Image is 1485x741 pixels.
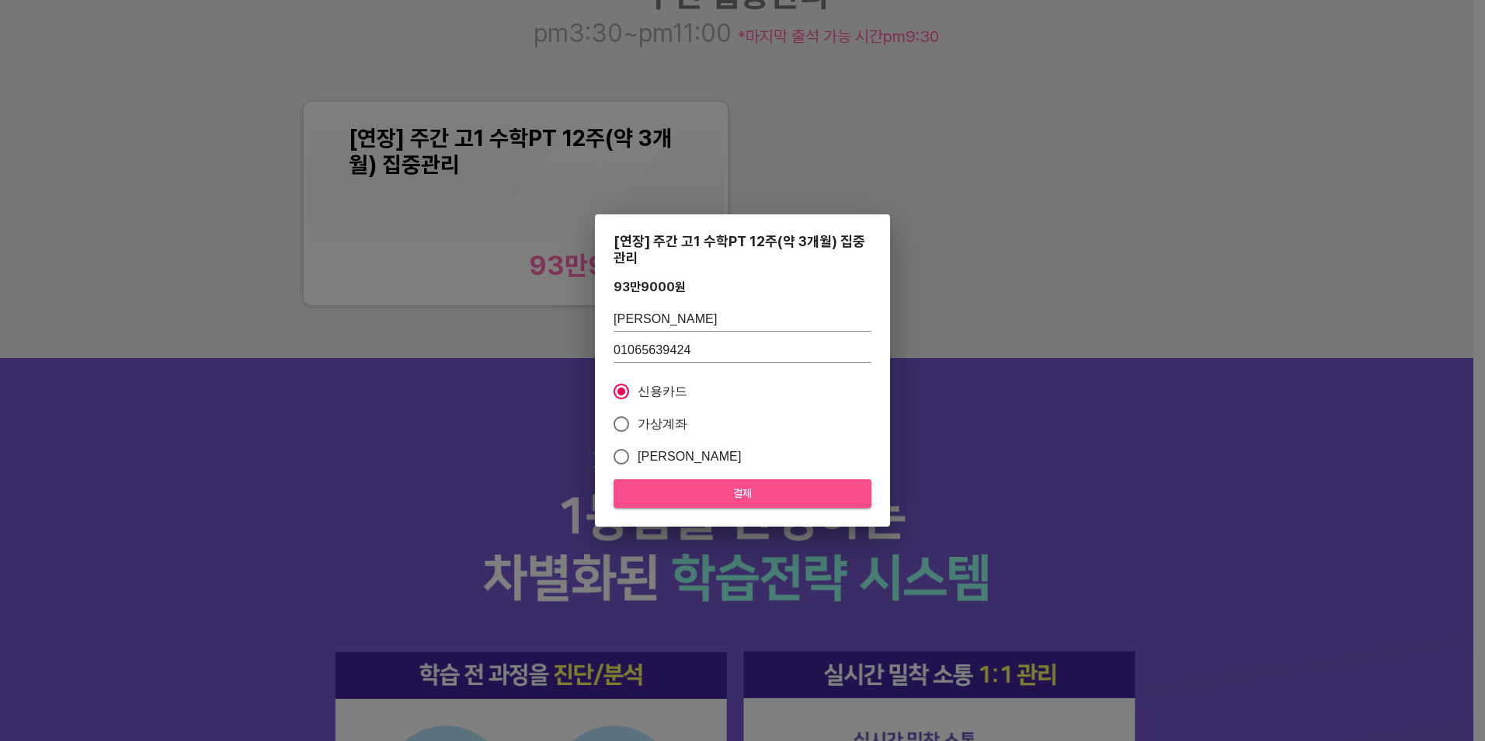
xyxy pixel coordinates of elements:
[614,338,871,363] input: 학생 연락처
[614,233,871,266] div: [연장] 주간 고1 수학PT 12주(약 3개월) 집중관리
[614,307,871,332] input: 학생 이름
[638,382,688,401] span: 신용카드
[626,484,859,503] span: 결제
[638,415,688,433] span: 가상계좌
[614,479,871,508] button: 결제
[614,280,686,294] div: 93만9000 원
[638,447,742,466] span: [PERSON_NAME]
